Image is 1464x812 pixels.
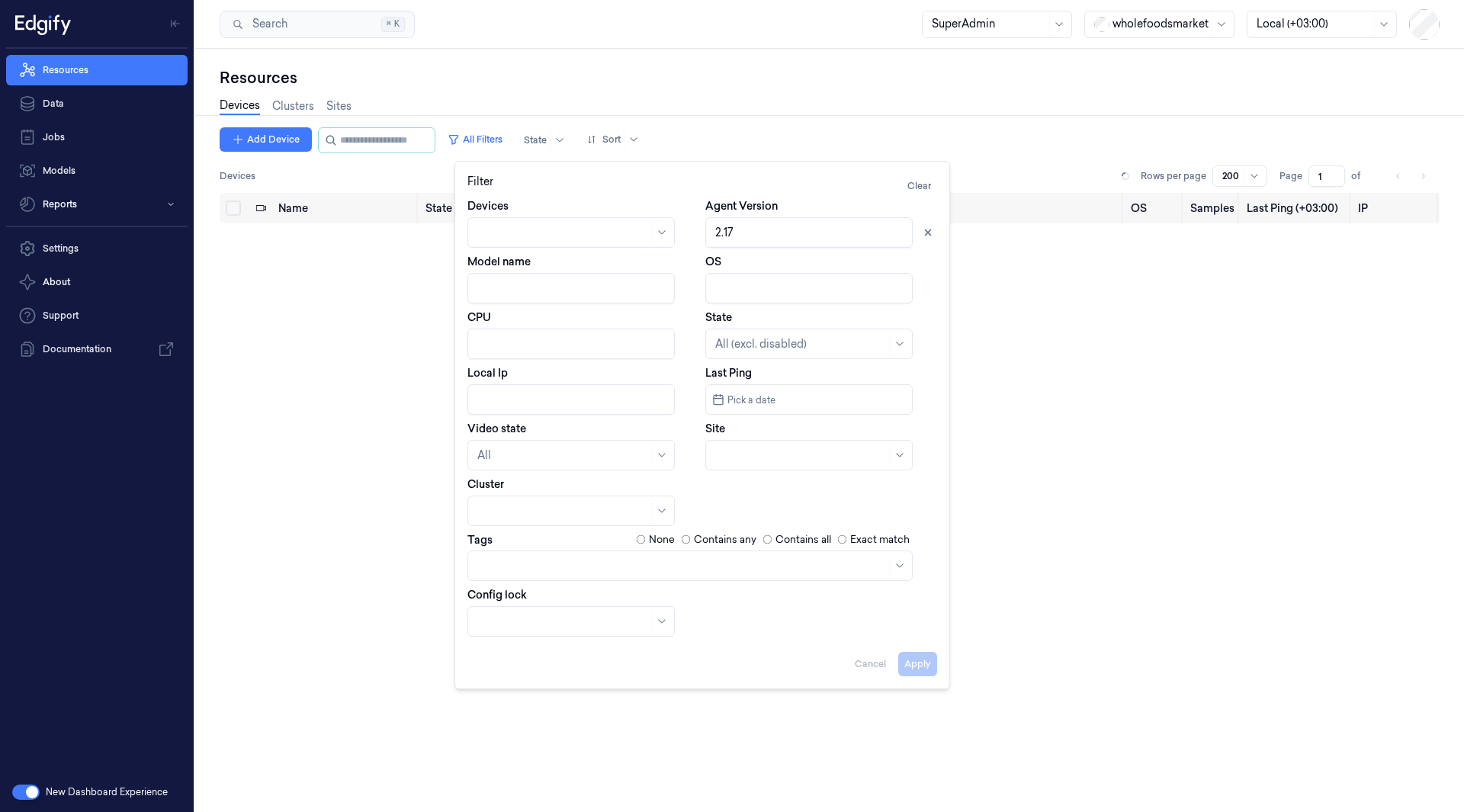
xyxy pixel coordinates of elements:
[1241,193,1352,223] th: Last Ping (+03:00)
[467,587,527,602] label: Config lock
[705,254,721,269] label: OS
[467,198,509,213] label: Devices
[6,233,188,264] a: Settings
[705,384,913,415] button: Pick a date
[1184,193,1241,223] th: Samples
[272,98,314,114] a: Clusters
[419,193,493,223] th: State
[467,421,526,436] label: Video state
[649,532,675,547] label: None
[1125,193,1184,223] th: OS
[6,55,188,85] a: Resources
[220,98,260,115] a: Devices
[6,189,188,220] button: Reports
[220,67,1440,88] div: Resources
[1279,169,1302,183] span: Page
[226,201,241,216] button: Select all
[272,193,419,223] th: Name
[724,393,775,407] span: Pick a date
[246,16,287,32] span: Search
[901,174,937,198] button: Clear
[220,169,255,183] span: Devices
[905,193,1125,223] th: Model
[467,477,504,492] label: Cluster
[220,11,415,38] button: Search⌘K
[467,365,508,380] label: Local Ip
[6,156,188,186] a: Models
[467,174,937,198] div: Filter
[705,310,732,325] label: State
[1388,165,1433,187] nav: pagination
[6,122,188,152] a: Jobs
[694,532,756,547] label: Contains any
[326,98,352,114] a: Sites
[6,334,188,364] a: Documentation
[163,11,188,36] button: Toggle Navigation
[705,365,752,380] label: Last Ping
[1352,193,1440,223] th: IP
[1141,169,1206,183] p: Rows per page
[467,534,493,545] label: Tags
[6,267,188,297] button: About
[705,421,725,436] label: Site
[467,310,491,325] label: CPU
[467,254,531,269] label: Model name
[6,300,188,331] a: Support
[775,532,831,547] label: Contains all
[850,532,910,547] label: Exact match
[1351,169,1376,183] span: of
[705,198,778,213] label: Agent Version
[441,127,509,152] button: All Filters
[220,127,312,152] button: Add Device
[6,88,188,119] a: Data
